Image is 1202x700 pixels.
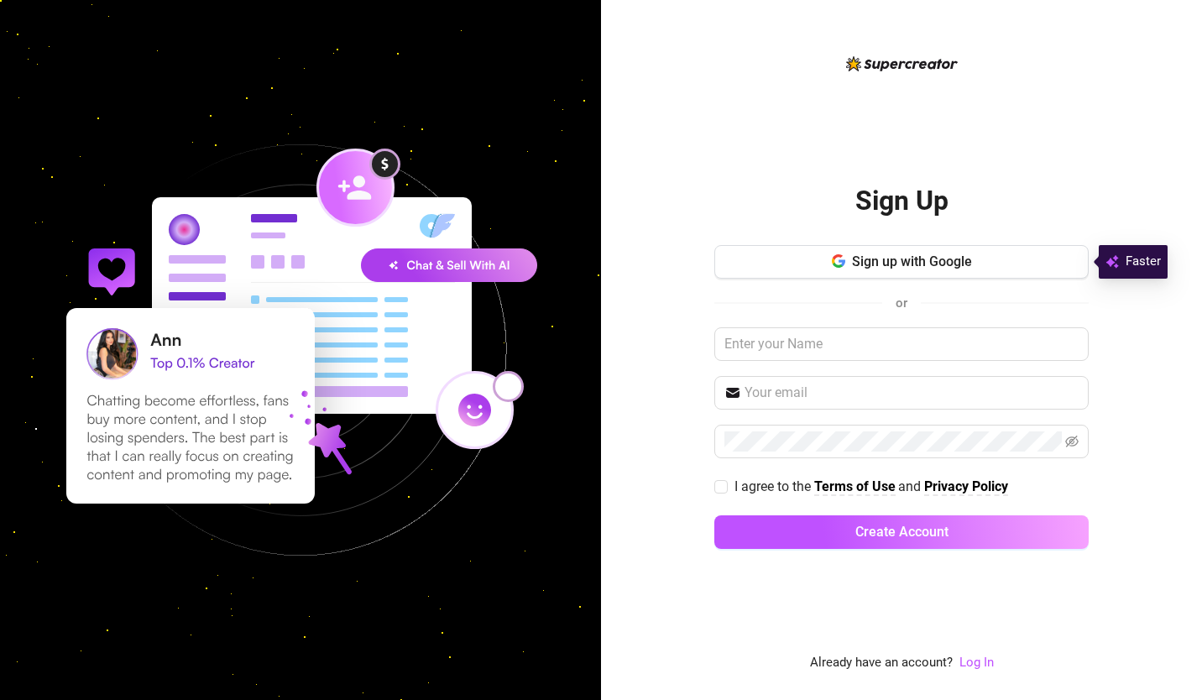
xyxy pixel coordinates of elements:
[896,295,907,311] span: or
[814,478,896,494] strong: Terms of Use
[745,383,1079,403] input: Your email
[959,653,994,673] a: Log In
[846,56,958,71] img: logo-BBDzfeDw.svg
[924,478,1008,496] a: Privacy Policy
[714,245,1089,279] button: Sign up with Google
[1105,252,1119,272] img: svg%3e
[1065,435,1079,448] span: eye-invisible
[959,655,994,670] a: Log In
[855,524,949,540] span: Create Account
[1126,252,1161,272] span: Faster
[855,184,949,218] h2: Sign Up
[924,478,1008,494] strong: Privacy Policy
[10,60,591,640] img: signup-background-D0MIrEPF.svg
[714,515,1089,549] button: Create Account
[852,253,972,269] span: Sign up with Google
[810,653,953,673] span: Already have an account?
[898,478,924,494] span: and
[734,478,814,494] span: I agree to the
[814,478,896,496] a: Terms of Use
[714,327,1089,361] input: Enter your Name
